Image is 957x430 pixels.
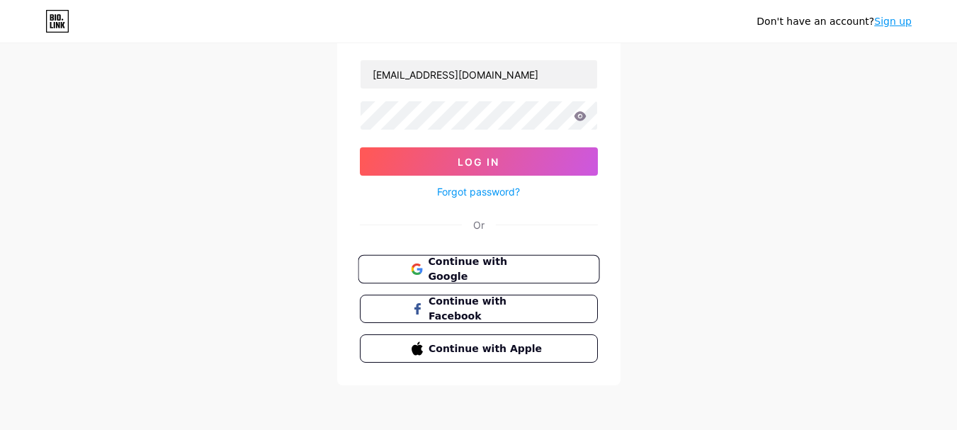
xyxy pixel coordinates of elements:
span: Log In [458,156,499,168]
button: Continue with Google [358,255,599,284]
span: Continue with Facebook [429,294,545,324]
button: Continue with Apple [360,334,598,363]
a: Sign up [874,16,912,27]
span: Continue with Google [428,254,546,285]
button: Continue with Facebook [360,295,598,323]
div: Don't have an account? [757,14,912,29]
div: Or [473,217,485,232]
button: Log In [360,147,598,176]
input: Username [361,60,597,89]
a: Continue with Google [360,255,598,283]
a: Forgot password? [437,184,520,199]
span: Continue with Apple [429,341,545,356]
